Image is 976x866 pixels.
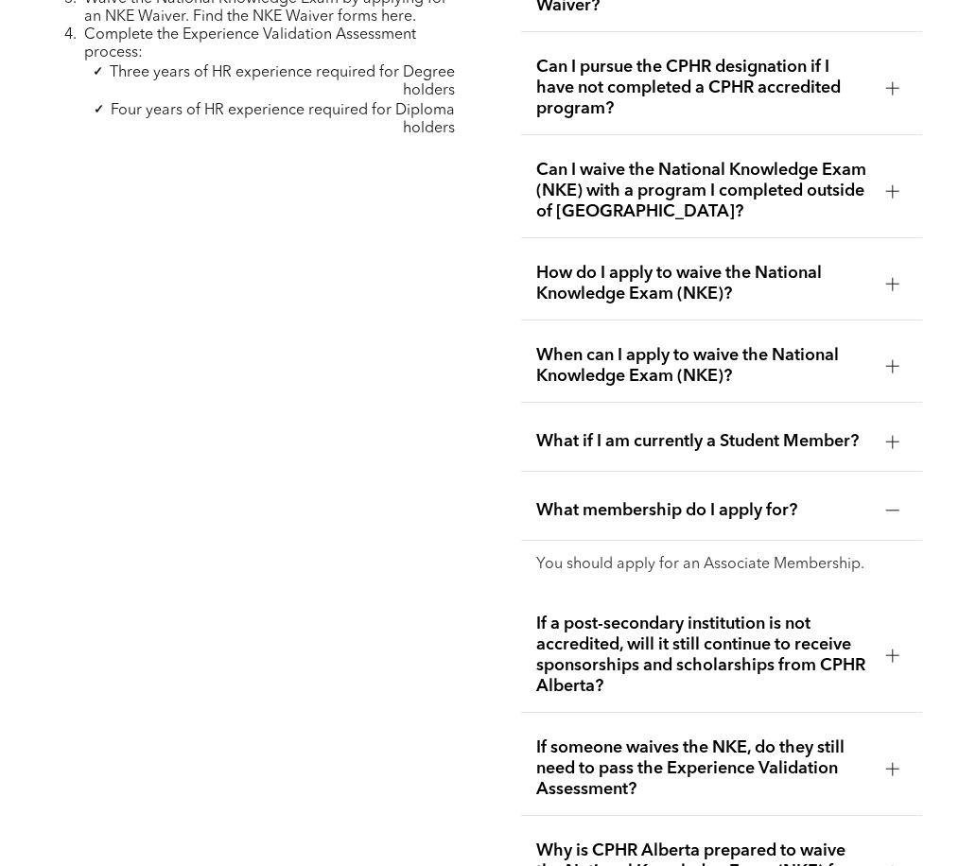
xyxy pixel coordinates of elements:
span: When can I apply to waive the National Knowledge Exam (NKE)? [536,345,871,387]
span: If a post-secondary institution is not accredited, will it still continue to receive sponsorships... [536,614,871,697]
span: Four years of HR experience required for Diploma holders [111,103,455,136]
span: Can I waive the National Knowledge Exam (NKE) with a program I completed outside of [GEOGRAPHIC_D... [536,160,871,222]
span: What if I am currently a Student Member? [536,431,871,452]
span: What membership do I apply for? [536,500,871,521]
span: How do I apply to waive the National Knowledge Exam (NKE)? [536,263,871,304]
span: Complete the Experience Validation Assessment process: [84,27,416,61]
span: Three years of HR experience required for Degree holders [110,65,455,98]
p: You should apply for an Associate Membership. [536,556,907,574]
span: If someone waives the NKE, do they still need to pass the Experience Validation Assessment? [536,737,871,800]
span: Can I pursue the CPHR designation if I have not completed a CPHR accredited program? [536,57,871,119]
